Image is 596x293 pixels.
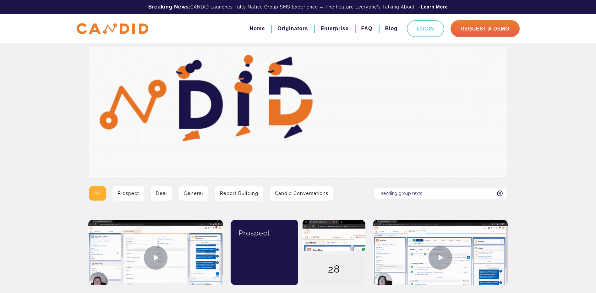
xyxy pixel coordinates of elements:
[421,4,448,10] a: Learn More
[148,4,190,10] b: Breaking News:
[215,186,263,201] a: Report Building
[277,23,308,34] a: Originators
[89,186,106,201] a: All
[270,186,333,201] a: Candid Conversations
[250,23,265,34] a: Home
[179,186,208,201] a: General
[385,23,397,34] a: Blog
[320,23,348,34] a: Enterprise
[303,254,365,286] div: 28
[112,186,144,201] a: Prospect
[77,23,148,34] img: CANDID APP
[151,186,172,201] a: Deal
[235,220,293,246] div: Prospect
[407,20,444,37] a: Login
[361,23,373,34] a: FAQ
[89,47,507,177] img: Video Library Hero
[451,20,520,37] a: Request A Demo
